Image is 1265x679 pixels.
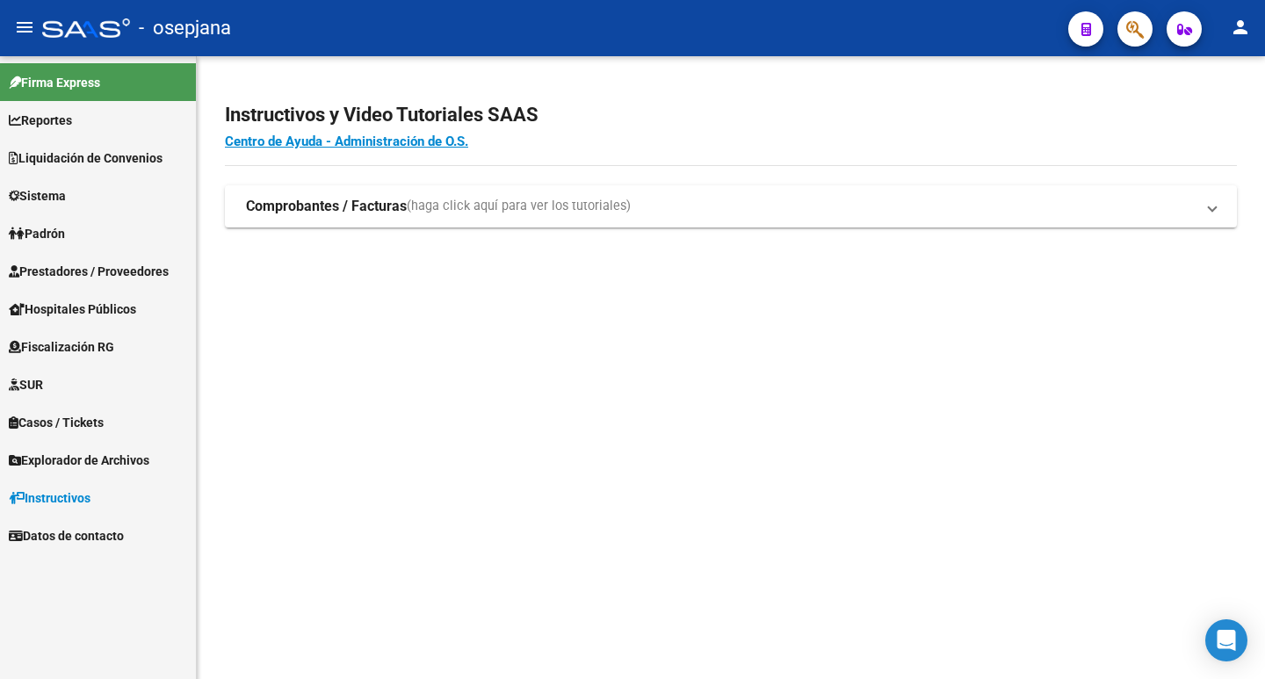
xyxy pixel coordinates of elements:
[9,224,65,243] span: Padrón
[1205,619,1247,661] div: Open Intercom Messenger
[246,197,407,216] strong: Comprobantes / Facturas
[9,526,124,545] span: Datos de contacto
[225,185,1237,228] mat-expansion-panel-header: Comprobantes / Facturas(haga click aquí para ver los tutoriales)
[225,98,1237,132] h2: Instructivos y Video Tutoriales SAAS
[9,73,100,92] span: Firma Express
[225,134,468,149] a: Centro de Ayuda - Administración de O.S.
[9,375,43,394] span: SUR
[9,413,104,432] span: Casos / Tickets
[1230,17,1251,38] mat-icon: person
[9,300,136,319] span: Hospitales Públicos
[9,451,149,470] span: Explorador de Archivos
[9,488,90,508] span: Instructivos
[139,9,231,47] span: - osepjana
[9,337,114,357] span: Fiscalización RG
[9,111,72,130] span: Reportes
[9,262,169,281] span: Prestadores / Proveedores
[14,17,35,38] mat-icon: menu
[407,197,631,216] span: (haga click aquí para ver los tutoriales)
[9,148,163,168] span: Liquidación de Convenios
[9,186,66,206] span: Sistema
